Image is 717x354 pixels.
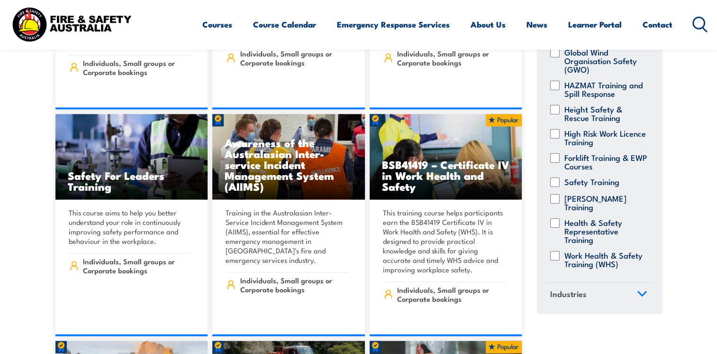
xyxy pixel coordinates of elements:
[397,285,506,303] span: Individuals, Small groups or Corporate bookings
[226,207,349,264] p: Training in the Australasian Inter-Service Incident Management System (AIIMS), essential for effe...
[382,158,510,191] h3: BSB41419 – Certificate IV in Work Health and Safety
[370,114,522,199] img: BSB41419 – Certificate IV in Work Health and Safety
[69,207,192,245] p: This course aims to help you better understand your role in continuously improving safety perform...
[225,137,353,191] h3: Awareness of the Australasian Inter-service Incident Management System (AIIMS)
[564,129,647,146] label: High Risk Work Licence Training
[68,169,196,191] h3: Safety For Leaders Training
[397,48,506,66] span: Individuals, Small groups or Corporate bookings
[564,81,647,98] label: HAZMAT Training and Spill Response
[202,12,232,37] a: Courses
[564,48,647,74] label: Global Wind Organisation Safety (GWO)
[83,58,191,76] span: Individuals, Small groups or Corporate bookings
[568,12,622,37] a: Learner Portal
[383,207,506,274] p: This training course helps participants earn the BSB41419 Certificate IV in Work Health and Safet...
[240,275,349,293] span: Individuals, Small groups or Corporate bookings
[83,256,191,274] span: Individuals, Small groups or Corporate bookings
[564,177,619,187] label: Safety Training
[471,12,506,37] a: About Us
[550,288,587,300] span: Industries
[643,12,672,37] a: Contact
[564,251,647,268] label: Work Health & Safety Training (WHS)
[337,12,450,37] a: Emergency Response Services
[546,283,652,307] a: Industries
[526,12,547,37] a: News
[564,218,647,244] label: Health & Safety Representative Training
[564,194,647,211] label: [PERSON_NAME] Training
[55,114,208,199] img: Safety For Leaders
[253,12,316,37] a: Course Calendar
[212,114,365,199] img: Awareness of the Australasian Inter-service Incident Management System (AIIMS)
[55,114,208,199] a: Safety For Leaders Training
[564,153,647,170] label: Forklift Training & EWP Courses
[564,105,647,122] label: Height Safety & Rescue Training
[240,48,349,66] span: Individuals, Small groups or Corporate bookings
